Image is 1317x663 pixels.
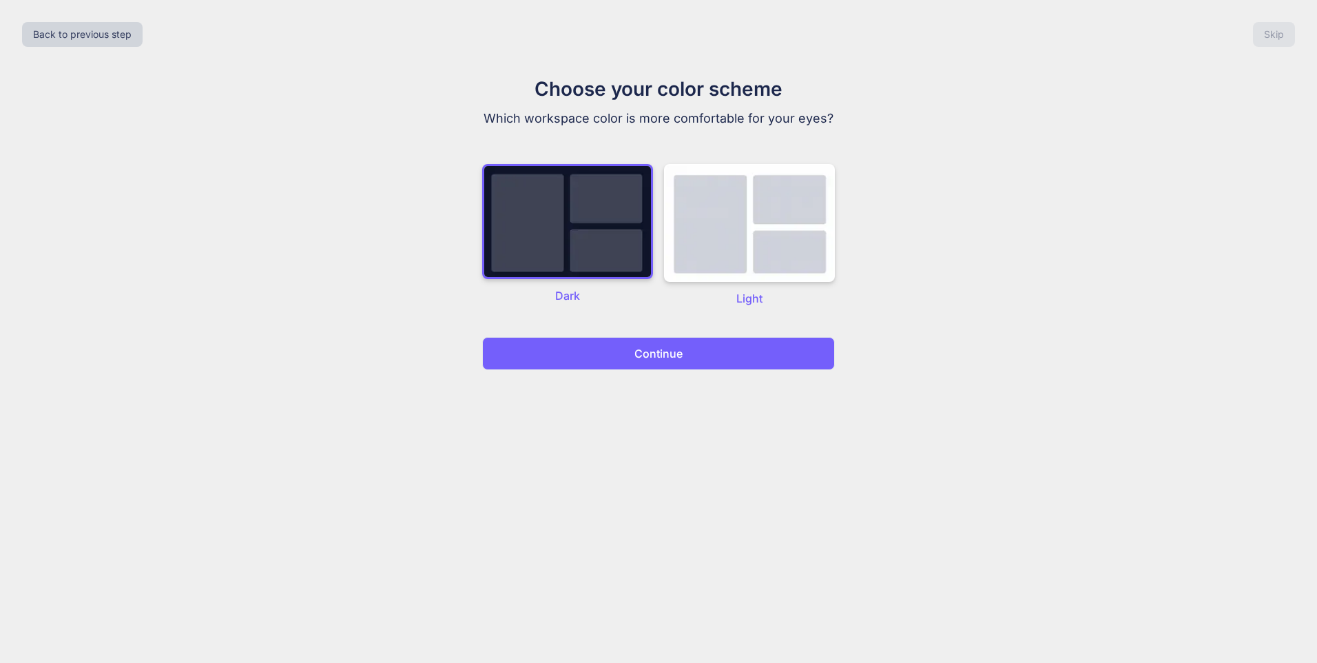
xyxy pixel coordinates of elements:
h1: Choose your color scheme [427,74,890,103]
button: Skip [1253,22,1295,47]
button: Back to previous step [22,22,143,47]
img: dark [482,164,653,279]
img: dark [664,164,835,282]
p: Continue [634,345,683,362]
button: Continue [482,337,835,370]
p: Dark [482,287,653,304]
p: Which workspace color is more comfortable for your eyes? [427,109,890,128]
p: Light [664,290,835,307]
